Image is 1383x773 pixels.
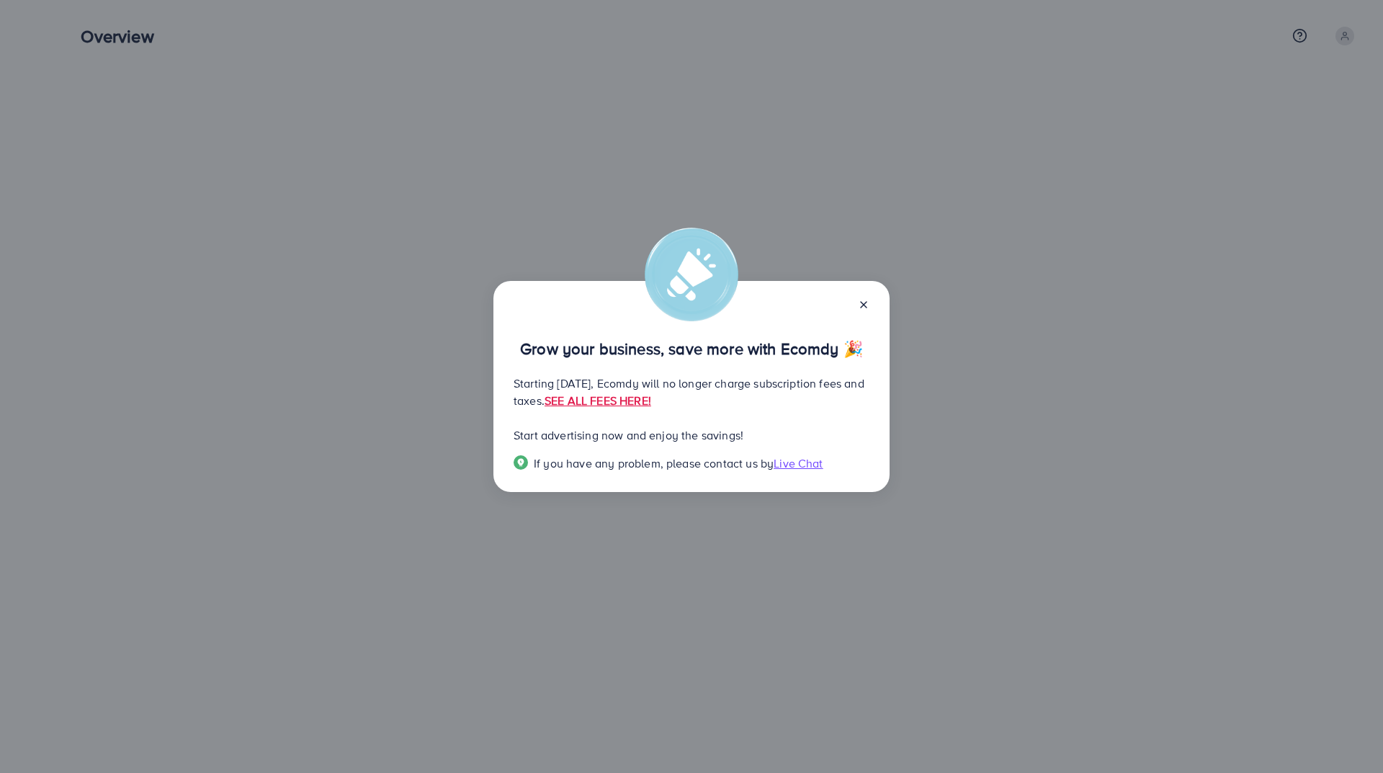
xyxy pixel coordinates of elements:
span: Live Chat [774,455,823,471]
span: If you have any problem, please contact us by [534,455,774,471]
a: SEE ALL FEES HERE! [545,393,651,408]
img: Popup guide [514,455,528,470]
img: alert [645,228,738,321]
p: Start advertising now and enjoy the savings! [514,426,869,444]
p: Starting [DATE], Ecomdy will no longer charge subscription fees and taxes. [514,375,869,409]
p: Grow your business, save more with Ecomdy 🎉 [514,340,869,357]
